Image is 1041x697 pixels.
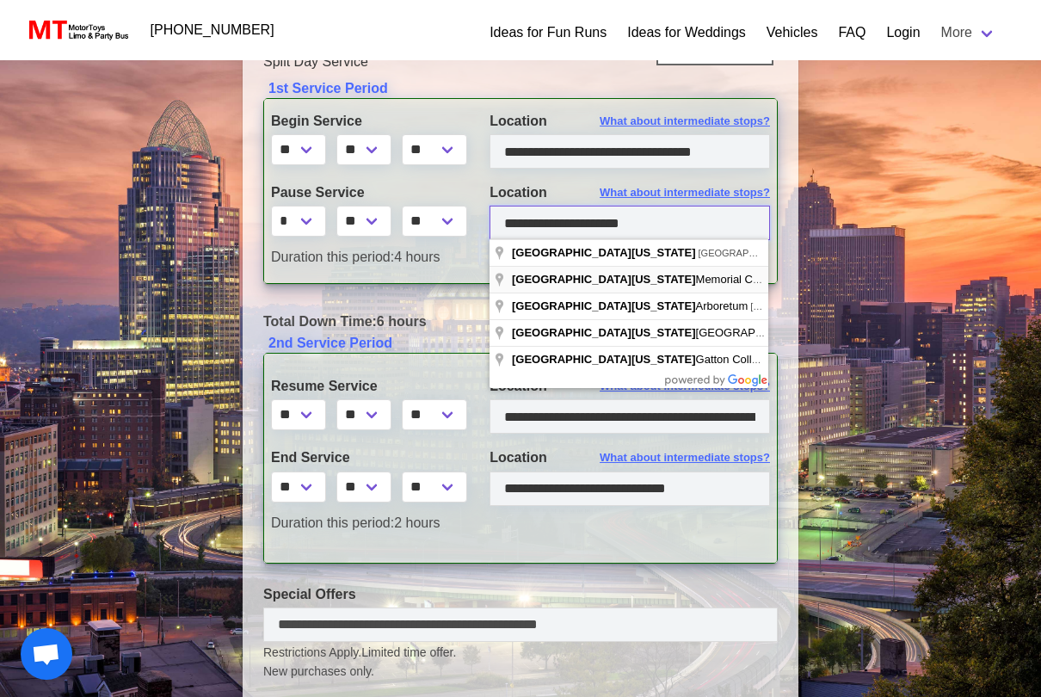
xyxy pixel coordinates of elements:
label: Begin Service [271,111,464,132]
span: [GEOGRAPHIC_DATA][US_STATE] [512,246,696,259]
div: 6 hours [250,311,791,332]
span: [GEOGRAPHIC_DATA] - [GEOGRAPHIC_DATA][US_STATE] [512,326,1003,339]
div: 4 hours [258,247,783,268]
a: More [931,15,1007,50]
label: Special Offers [263,584,778,605]
span: Memorial Coliseum [512,273,794,286]
span: What about intermediate stops? [600,449,770,466]
a: Ideas for Weddings [627,22,746,43]
small: Restrictions Apply. [263,645,778,681]
label: Resume Service [271,376,464,397]
span: Total Down Time: [263,314,377,329]
a: Vehicles [767,22,818,43]
span: [GEOGRAPHIC_DATA][US_STATE] [512,353,696,366]
div: Open chat [21,628,72,680]
a: Login [886,22,920,43]
span: Arboretum [512,299,750,312]
label: Location [490,447,770,468]
span: [GEOGRAPHIC_DATA], [GEOGRAPHIC_DATA], [GEOGRAPHIC_DATA] [699,248,1005,258]
span: What about intermediate stops? [600,113,770,130]
span: What about intermediate stops? [600,378,770,395]
span: [GEOGRAPHIC_DATA][US_STATE] [512,326,696,339]
span: What about intermediate stops? [600,184,770,201]
label: Pause Service [271,182,464,203]
span: New purchases only. [263,663,778,681]
a: Ideas for Fun Runs [490,22,607,43]
a: [PHONE_NUMBER] [140,13,285,47]
span: Gatton College of Business and Economics [512,353,914,366]
span: Location [490,114,547,128]
span: [GEOGRAPHIC_DATA][US_STATE] [512,299,696,312]
p: Split Day Service [263,52,778,72]
span: Location [490,185,547,200]
span: Limited time offer. [361,644,456,662]
div: 2 hours [258,513,477,534]
span: [GEOGRAPHIC_DATA][US_STATE] [512,273,696,286]
span: Duration this period: [271,250,394,264]
label: End Service [271,447,464,468]
a: FAQ [838,22,865,43]
span: Duration this period: [271,515,394,530]
img: MotorToys Logo [24,18,130,42]
span: [GEOGRAPHIC_DATA], [GEOGRAPHIC_DATA] [750,301,952,311]
label: Location [490,376,770,397]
